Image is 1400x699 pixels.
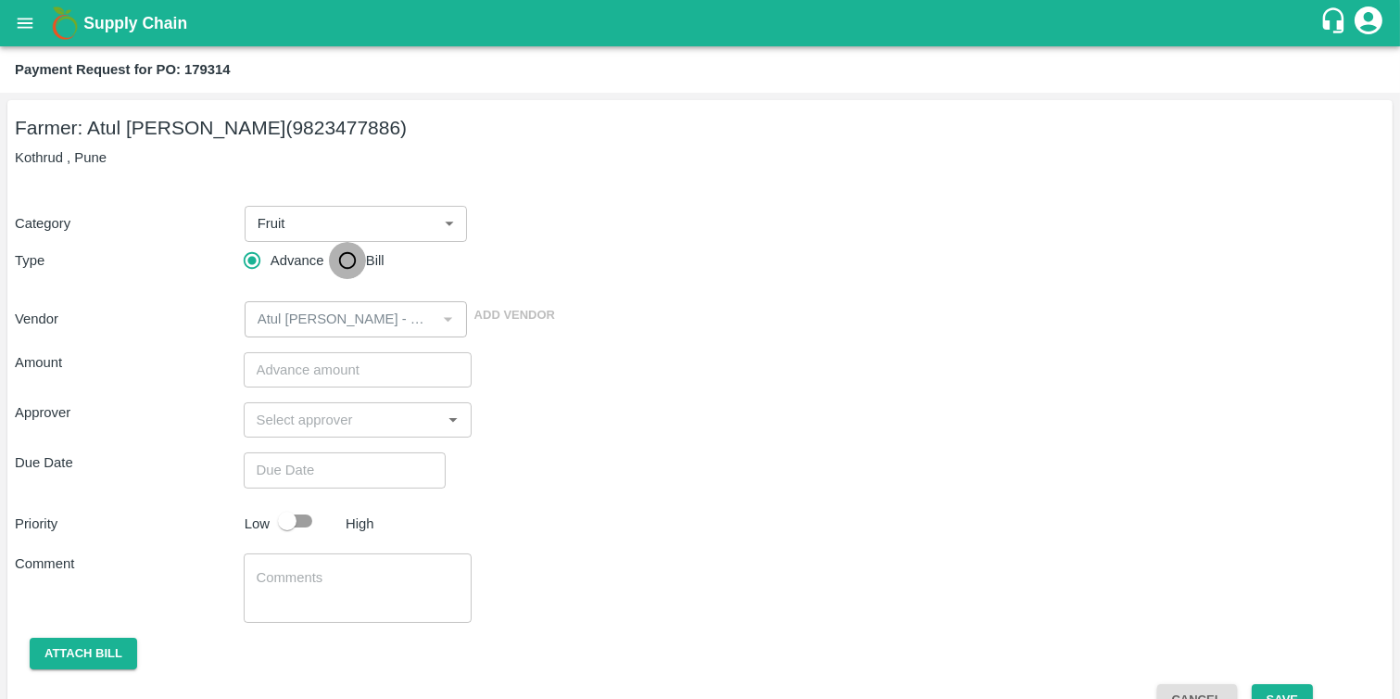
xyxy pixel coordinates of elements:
a: Supply Chain [83,10,1319,36]
p: Type [15,250,244,271]
p: Approver [15,402,244,423]
input: Choose date [244,452,433,488]
button: open drawer [4,2,46,44]
p: Fruit [258,213,285,234]
div: customer-support [1319,6,1352,40]
input: Select Vendor [250,307,431,331]
button: Open [441,408,465,432]
p: Vendor [15,309,237,329]
input: Advance amount [244,352,473,388]
p: High [346,514,374,534]
p: Category [15,213,237,234]
span: Advance [271,250,324,271]
input: Select approver [249,408,436,432]
p: Amount [15,352,244,373]
img: logo [46,5,83,42]
h5: Farmer: Atul [PERSON_NAME] (9823477886) [15,115,1385,141]
p: Comment [15,553,244,574]
b: Payment Request for PO: 179314 [15,62,231,77]
b: Supply Chain [83,14,187,32]
div: account of current user [1352,4,1385,43]
span: Bill [366,250,385,271]
p: Kothrud , Pune [15,147,1385,168]
p: Due Date [15,452,244,473]
p: Priority [15,514,237,534]
p: Low [245,514,270,534]
button: Attach bill [30,638,137,670]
